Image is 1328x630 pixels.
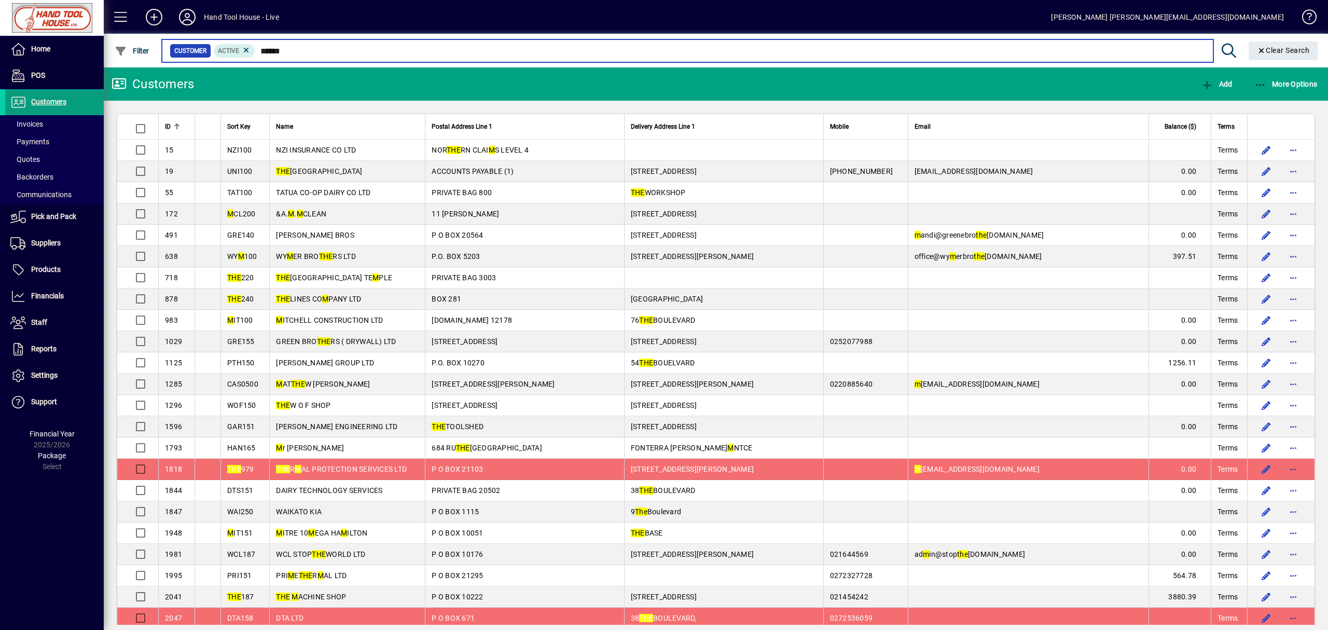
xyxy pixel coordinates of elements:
span: Email [915,121,931,132]
em: THE [227,273,241,282]
span: FONTERRA [PERSON_NAME] NTCE [631,444,753,452]
a: Backorders [5,168,104,186]
button: More options [1285,418,1302,435]
span: 1125 [165,359,182,367]
span: Terms [1218,336,1238,347]
em: THE [432,422,446,431]
button: More options [1285,567,1302,584]
span: [STREET_ADDRESS] [631,337,697,346]
span: P.O. BOX 5203 [432,252,480,261]
button: Edit [1258,269,1275,286]
em: The [635,508,647,516]
span: W O F SHOP [276,401,330,409]
span: Pick and Pack [31,212,76,221]
span: [GEOGRAPHIC_DATA] TE PLE [276,273,392,282]
a: Pick and Pack [5,204,104,230]
em: THE [276,167,290,175]
span: HAN165 [227,444,256,452]
span: Clear Search [1257,46,1310,54]
em: M [227,210,233,218]
a: Support [5,389,104,415]
div: Balance ($) [1155,121,1206,132]
span: Mobile [830,121,849,132]
button: Edit [1258,333,1275,350]
em: M [295,465,301,473]
span: WORKSHOP [631,188,686,197]
button: Edit [1258,440,1275,456]
span: 979 [227,465,254,473]
span: P O BOX 10051 [432,529,483,537]
span: Terms [1218,272,1238,283]
em: THE [639,359,653,367]
td: 0.00 [1149,331,1211,352]
span: 684 RU [GEOGRAPHIC_DATA] [432,444,542,452]
button: More options [1285,376,1302,392]
button: Edit [1258,546,1275,563]
span: office@wy erbro [DOMAIN_NAME] [915,252,1042,261]
span: Products [31,265,61,273]
span: UNI100 [227,167,253,175]
em: m [923,550,929,558]
span: 878 [165,295,178,303]
button: Edit [1258,461,1275,477]
span: WCL STOP WORLD LTD [276,550,365,558]
button: Edit [1258,482,1275,499]
span: 55 [165,188,174,197]
button: Filter [112,42,152,60]
span: NZI100 [227,146,252,154]
button: Edit [1258,567,1275,584]
span: Backorders [10,173,53,181]
span: CAS0500 [227,380,258,388]
span: Filter [115,47,149,55]
span: Terms [1218,443,1238,453]
div: Email [915,121,1142,132]
span: 11 [PERSON_NAME] [432,210,499,218]
span: Terms [1218,145,1238,155]
span: IT151 [227,529,253,537]
span: PTH150 [227,359,255,367]
span: ACCOUNTS PAYABLE (1) [432,167,514,175]
span: [PERSON_NAME] BROS [276,231,354,239]
button: Edit [1258,397,1275,414]
span: [EMAIL_ADDRESS][DOMAIN_NAME] [915,380,1040,388]
a: Payments [5,133,104,150]
em: the [974,252,985,261]
td: 0.00 [1149,523,1211,544]
td: 0.00 [1149,310,1211,331]
em: M [288,210,294,218]
em: THE [631,529,645,537]
em: m [950,252,956,261]
span: WCL187 [227,550,256,558]
span: TATUA CO-OP DAIRY CO LTD [276,188,370,197]
span: [STREET_ADDRESS][PERSON_NAME] [432,380,555,388]
span: 1847 [165,508,182,516]
span: 1818 [165,465,182,473]
span: NOR RN CLAI S LEVEL 4 [432,146,529,154]
span: [EMAIL_ADDRESS][DOMAIN_NAME] [915,167,1033,175]
em: M [297,210,303,218]
em: M [322,295,328,303]
em: THE [291,380,305,388]
button: Add [1198,75,1235,93]
a: Financials [5,283,104,309]
span: Customers [31,98,66,106]
a: Quotes [5,150,104,168]
td: 1256.11 [1149,352,1211,374]
span: Reports [31,345,57,353]
div: [PERSON_NAME] [PERSON_NAME][EMAIL_ADDRESS][DOMAIN_NAME] [1051,9,1284,25]
span: [PHONE_NUMBER] [830,167,893,175]
button: More options [1285,482,1302,499]
span: Terms [1218,187,1238,198]
span: Sort Key [227,121,251,132]
span: WY ER BRO RS LTD [276,252,356,261]
a: Invoices [5,115,104,133]
span: 0220885640 [830,380,873,388]
span: [GEOGRAPHIC_DATA] [631,295,703,303]
button: More options [1285,291,1302,307]
button: More Options [1252,75,1320,93]
span: [GEOGRAPHIC_DATA] [276,167,362,175]
em: M [238,252,244,261]
button: More options [1285,354,1302,371]
a: Communications [5,186,104,203]
td: 564.78 [1149,565,1211,586]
